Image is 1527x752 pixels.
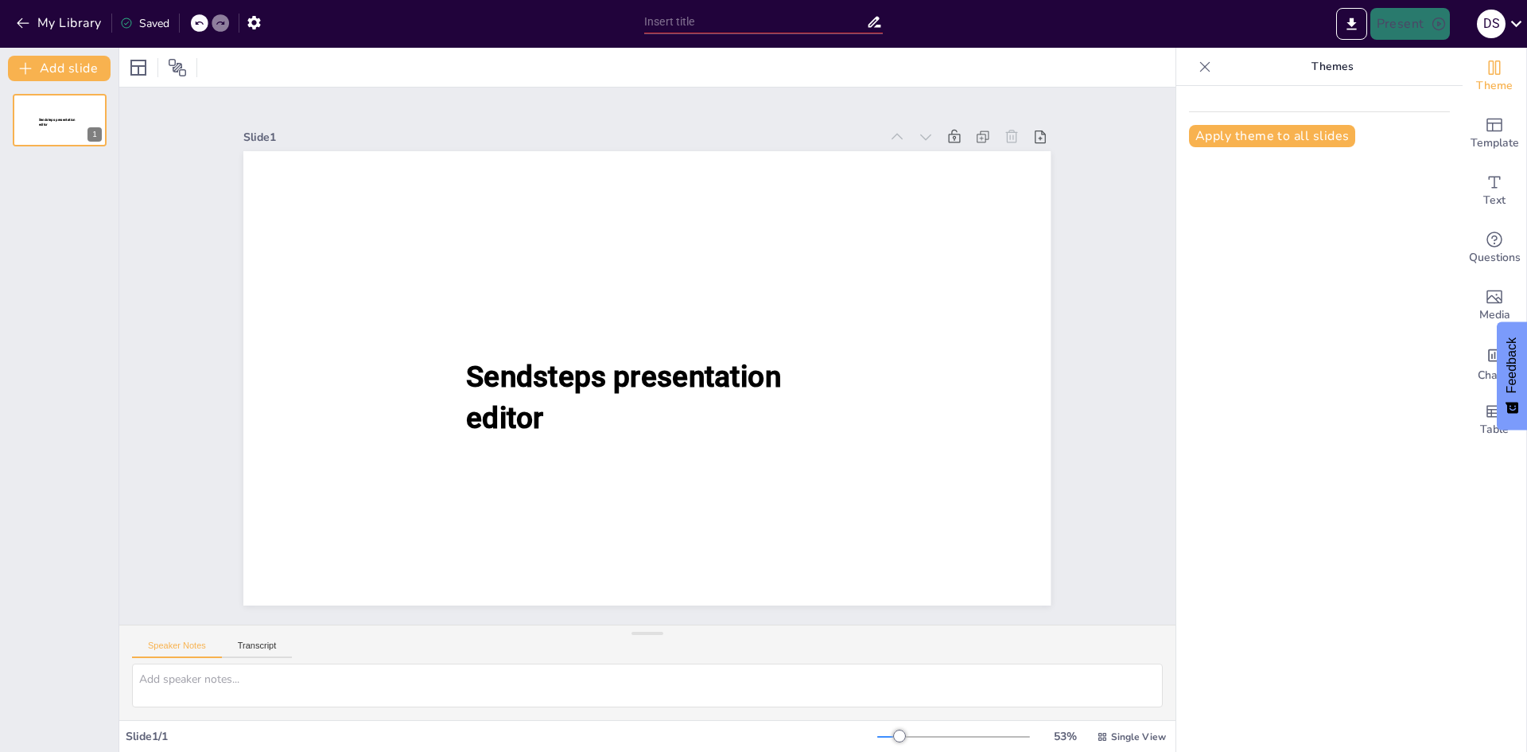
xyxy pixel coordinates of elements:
[1477,10,1506,38] div: D S
[1189,125,1355,147] button: Apply theme to all slides
[1476,77,1513,95] span: Theme
[1480,421,1509,438] span: Table
[1463,220,1526,277] div: Get real-time input from your audience
[1463,334,1526,392] div: Add charts and graphs
[1477,8,1506,40] button: D S
[1046,729,1084,744] div: 53 %
[222,641,293,658] button: Transcript
[39,118,76,127] span: Sendsteps presentation editor
[1463,105,1526,162] div: Add ready made slides
[1111,731,1166,743] span: Single View
[168,58,187,77] span: Position
[8,56,111,81] button: Add slide
[126,729,877,744] div: Slide 1 / 1
[87,127,102,142] div: 1
[1497,321,1527,430] button: Feedback - Show survey
[13,94,107,146] div: 1
[1479,306,1510,324] span: Media
[1471,134,1519,152] span: Template
[1336,8,1367,40] button: Export to PowerPoint
[1463,162,1526,220] div: Add text boxes
[467,360,782,435] span: Sendsteps presentation editor
[132,641,222,658] button: Speaker Notes
[1463,392,1526,449] div: Add a table
[1463,48,1526,105] div: Change the overall theme
[1505,337,1519,393] span: Feedback
[12,10,108,36] button: My Library
[1478,367,1511,384] span: Charts
[1483,192,1506,209] span: Text
[243,130,879,145] div: Slide 1
[1469,249,1521,267] span: Questions
[644,10,866,33] input: Insert title
[1218,48,1447,86] p: Themes
[126,55,151,80] div: Layout
[1370,8,1450,40] button: Present
[1463,277,1526,334] div: Add images, graphics, shapes or video
[120,16,169,31] div: Saved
